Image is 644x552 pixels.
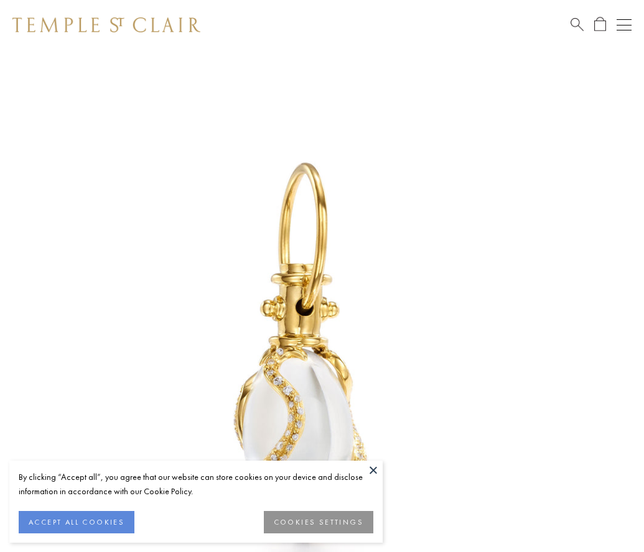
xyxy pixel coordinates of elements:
[12,17,200,32] img: Temple St. Clair
[264,511,373,533] button: COOKIES SETTINGS
[19,511,134,533] button: ACCEPT ALL COOKIES
[19,470,373,499] div: By clicking “Accept all”, you agree that our website can store cookies on your device and disclos...
[594,17,606,32] a: Open Shopping Bag
[571,17,584,32] a: Search
[617,17,632,32] button: Open navigation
